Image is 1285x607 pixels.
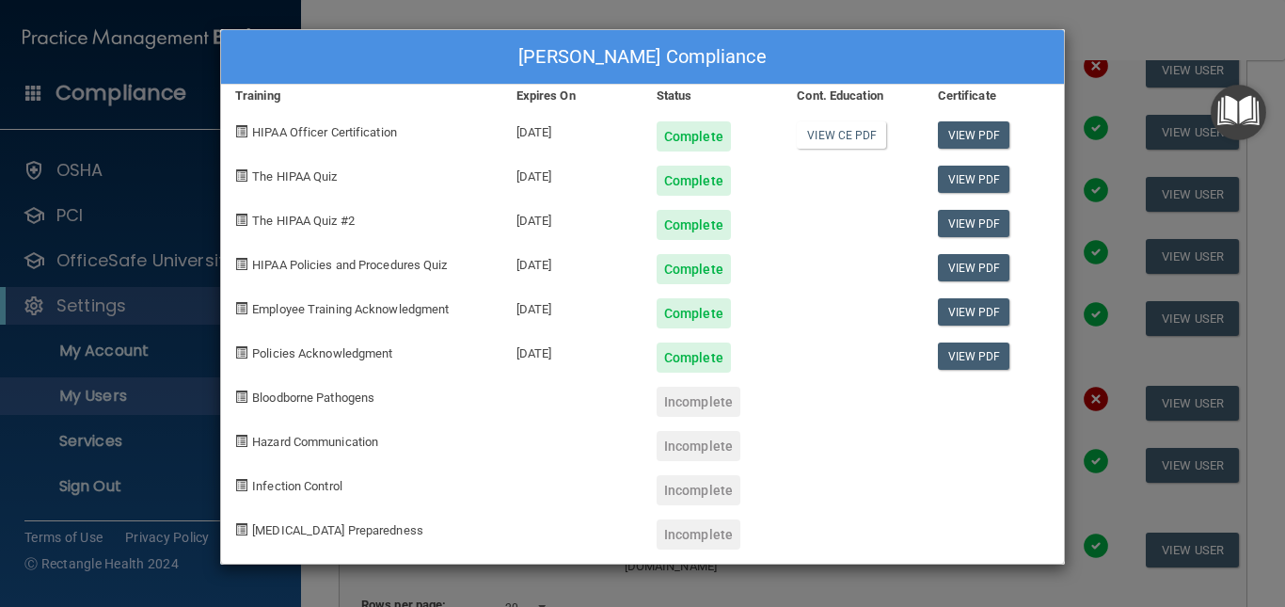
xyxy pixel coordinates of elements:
div: [DATE] [502,152,642,196]
a: View PDF [938,121,1010,149]
div: [DATE] [502,107,642,152]
a: View CE PDF [797,121,886,149]
span: Hazard Communication [252,435,378,449]
div: [DATE] [502,196,642,240]
span: [MEDICAL_DATA] Preparedness [252,523,423,537]
div: Training [221,85,502,107]
div: Complete [657,210,731,240]
span: Bloodborne Pathogens [252,391,374,405]
div: Incomplete [657,519,740,550]
div: [PERSON_NAME] Compliance [221,30,1064,85]
div: Incomplete [657,475,740,505]
a: View PDF [938,166,1010,193]
div: [DATE] [502,240,642,284]
div: Complete [657,254,731,284]
span: Employee Training Acknowledgment [252,302,449,316]
span: HIPAA Policies and Procedures Quiz [252,258,447,272]
a: View PDF [938,254,1010,281]
div: Expires On [502,85,642,107]
span: HIPAA Officer Certification [252,125,397,139]
span: The HIPAA Quiz [252,169,337,184]
span: Infection Control [252,479,342,493]
div: [DATE] [502,284,642,328]
div: Complete [657,343,731,373]
div: Certificate [924,85,1064,107]
a: View PDF [938,298,1010,326]
div: Status [642,85,783,107]
div: Complete [657,166,731,196]
div: Cont. Education [783,85,923,107]
div: Incomplete [657,431,740,461]
div: Complete [657,298,731,328]
a: View PDF [938,343,1010,370]
div: Complete [657,121,731,152]
span: Policies Acknowledgment [252,346,392,360]
a: View PDF [938,210,1010,237]
div: Incomplete [657,387,740,417]
button: Open Resource Center [1211,85,1266,140]
div: [DATE] [502,328,642,373]
span: The HIPAA Quiz #2 [252,214,355,228]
